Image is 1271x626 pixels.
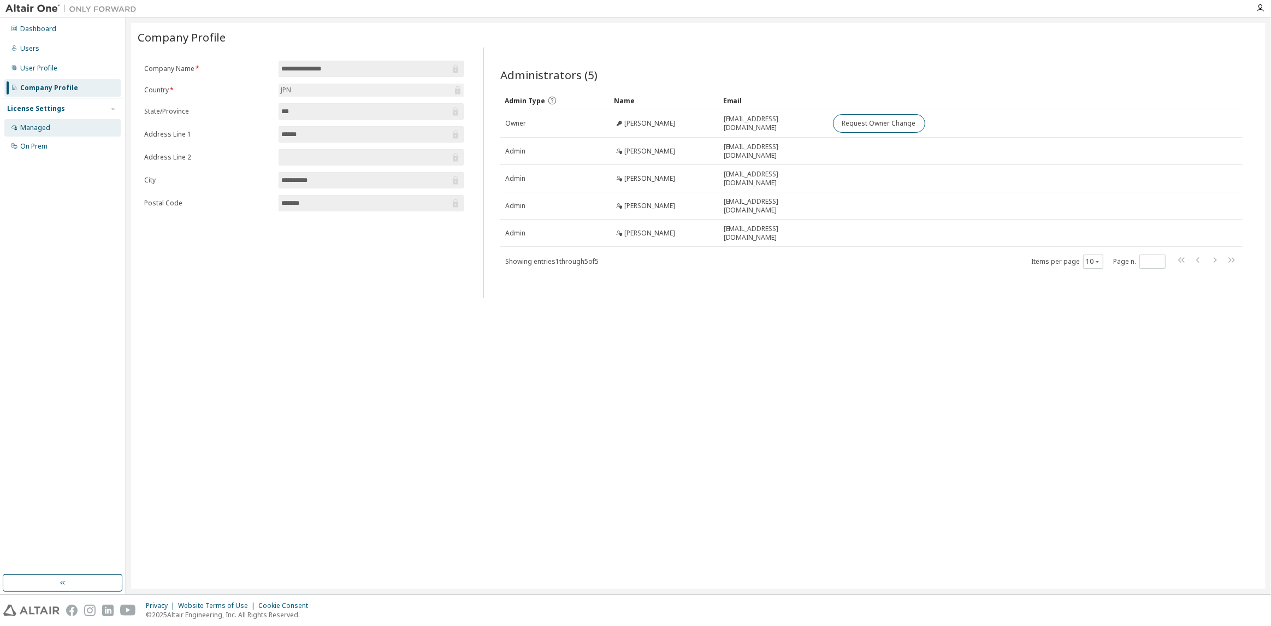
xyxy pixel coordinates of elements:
[724,143,823,160] span: [EMAIL_ADDRESS][DOMAIN_NAME]
[84,605,96,616] img: instagram.svg
[144,64,272,73] label: Company Name
[20,44,39,53] div: Users
[5,3,142,14] img: Altair One
[20,25,56,33] div: Dashboard
[833,114,925,133] button: Request Owner Change
[505,257,599,266] span: Showing entries 1 through 5 of 5
[144,107,272,116] label: State/Province
[624,119,675,128] span: [PERSON_NAME]
[724,115,823,132] span: [EMAIL_ADDRESS][DOMAIN_NAME]
[505,174,525,183] span: Admin
[146,610,315,619] p: © 2025 Altair Engineering, Inc. All Rights Reserved.
[7,104,65,113] div: License Settings
[1031,255,1103,269] span: Items per page
[20,142,48,151] div: On Prem
[279,84,293,96] div: JPN
[3,605,60,616] img: altair_logo.svg
[144,176,272,185] label: City
[102,605,114,616] img: linkedin.svg
[624,229,675,238] span: [PERSON_NAME]
[66,605,78,616] img: facebook.svg
[144,153,272,162] label: Address Line 2
[505,119,526,128] span: Owner
[178,601,258,610] div: Website Terms of Use
[20,123,50,132] div: Managed
[724,225,823,242] span: [EMAIL_ADDRESS][DOMAIN_NAME]
[724,197,823,215] span: [EMAIL_ADDRESS][DOMAIN_NAME]
[624,147,675,156] span: [PERSON_NAME]
[144,199,272,208] label: Postal Code
[614,92,714,109] div: Name
[146,601,178,610] div: Privacy
[624,174,675,183] span: [PERSON_NAME]
[1113,255,1166,269] span: Page n.
[144,86,272,95] label: Country
[144,130,272,139] label: Address Line 1
[505,229,525,238] span: Admin
[505,96,545,105] span: Admin Type
[138,29,226,45] span: Company Profile
[723,92,824,109] div: Email
[258,601,315,610] div: Cookie Consent
[624,202,675,210] span: [PERSON_NAME]
[20,64,57,73] div: User Profile
[505,147,525,156] span: Admin
[120,605,136,616] img: youtube.svg
[500,67,598,82] span: Administrators (5)
[1086,257,1101,266] button: 10
[505,202,525,210] span: Admin
[279,84,464,97] div: JPN
[20,84,78,92] div: Company Profile
[724,170,823,187] span: [EMAIL_ADDRESS][DOMAIN_NAME]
